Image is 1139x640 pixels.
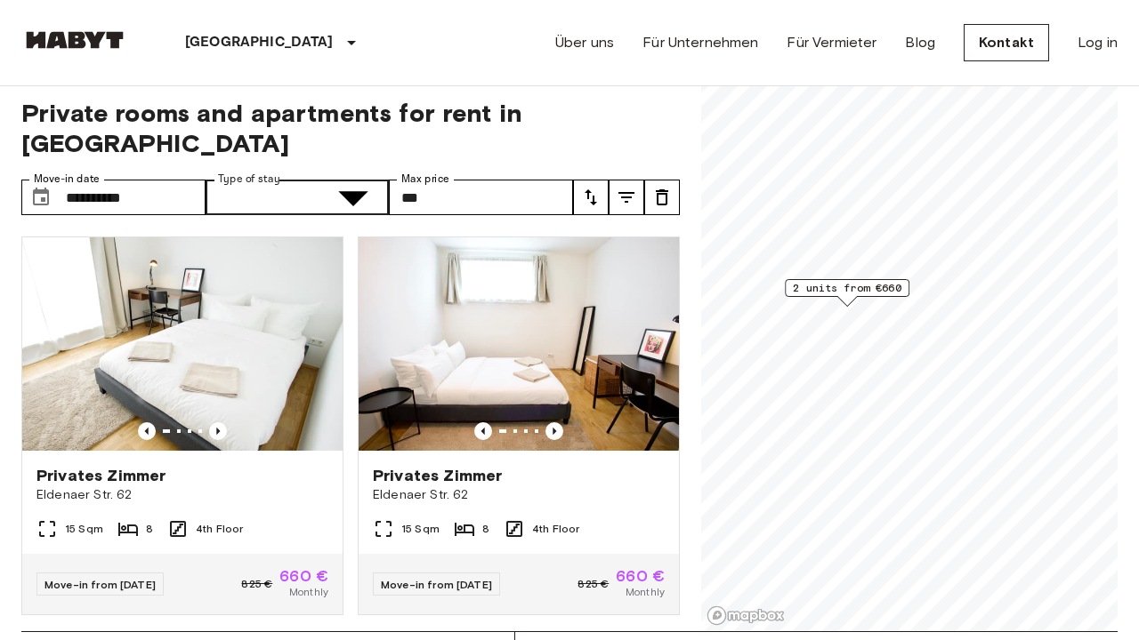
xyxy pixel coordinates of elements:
span: 660 € [279,568,328,584]
span: Privates Zimmer [373,465,502,486]
span: 4th Floor [532,521,579,537]
a: Über uns [555,32,614,53]
span: Monthly [289,584,328,600]
span: Eldenaer Str. 62 [373,486,665,504]
button: tune [573,180,609,215]
span: Privates Zimmer [36,465,166,486]
div: Map marker [785,279,909,307]
a: Kontakt [964,24,1049,61]
span: 4th Floor [196,521,243,537]
span: Move-in from [DATE] [381,578,492,591]
label: Max price [401,172,449,187]
a: Für Unternehmen [642,32,758,53]
span: 8 [482,521,489,537]
button: tune [609,180,644,215]
button: Choose date, selected date is 22 Sep 2025 [23,180,59,215]
button: Previous image [209,422,227,440]
img: Marketing picture of unit DE-01-012-001-04H [359,237,679,451]
img: Habyt [21,31,128,49]
span: 825 € [578,576,609,592]
span: Monthly [626,584,665,600]
button: tune [644,180,680,215]
img: Marketing picture of unit DE-01-012-001-03H [22,237,343,451]
canvas: Map [701,76,1118,631]
button: Previous image [545,422,563,440]
span: 825 € [241,576,272,592]
span: 660 € [616,568,665,584]
span: 2 units from €660 [793,280,901,296]
a: Log in [1078,32,1118,53]
p: [GEOGRAPHIC_DATA] [185,32,334,53]
a: Mapbox logo [707,605,785,626]
span: Move-in from [DATE] [44,578,156,591]
a: Für Vermieter [787,32,876,53]
span: 15 Sqm [65,521,103,537]
a: Blog [905,32,935,53]
label: Type of stay [218,172,280,187]
span: 8 [146,521,153,537]
button: Previous image [474,422,492,440]
button: Previous image [138,422,156,440]
span: Eldenaer Str. 62 [36,486,328,504]
label: Move-in date [34,172,100,187]
span: Private rooms and apartments for rent in [GEOGRAPHIC_DATA] [21,98,680,158]
span: 15 Sqm [401,521,440,537]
